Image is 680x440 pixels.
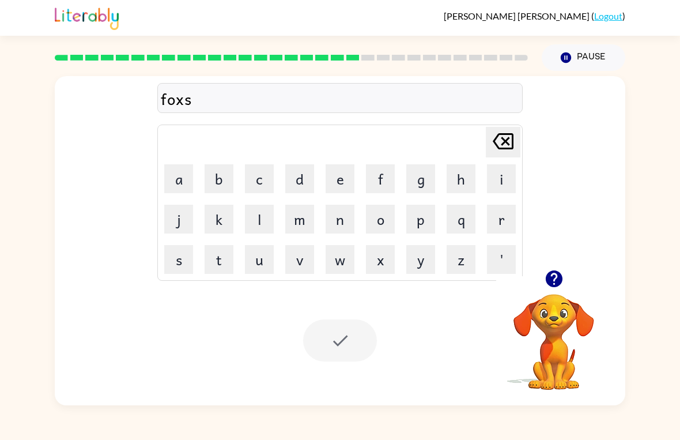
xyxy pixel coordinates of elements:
button: d [285,164,314,193]
button: t [205,245,233,274]
button: ' [487,245,516,274]
img: Literably [55,5,119,30]
button: o [366,205,395,234]
button: z [447,245,475,274]
button: n [326,205,354,234]
button: i [487,164,516,193]
button: Pause [542,44,625,71]
button: r [487,205,516,234]
button: c [245,164,274,193]
button: k [205,205,233,234]
button: b [205,164,233,193]
button: h [447,164,475,193]
button: a [164,164,193,193]
button: p [406,205,435,234]
button: f [366,164,395,193]
button: g [406,164,435,193]
button: x [366,245,395,274]
a: Logout [594,10,622,21]
button: v [285,245,314,274]
button: y [406,245,435,274]
button: u [245,245,274,274]
span: [PERSON_NAME] [PERSON_NAME] [444,10,591,21]
div: foxs [161,87,519,111]
button: w [326,245,354,274]
button: j [164,205,193,234]
div: ( ) [444,10,625,21]
button: m [285,205,314,234]
button: s [164,245,193,274]
button: e [326,164,354,193]
button: l [245,205,274,234]
button: q [447,205,475,234]
video: Your browser must support playing .mp4 files to use Literably. Please try using another browser. [496,276,611,392]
